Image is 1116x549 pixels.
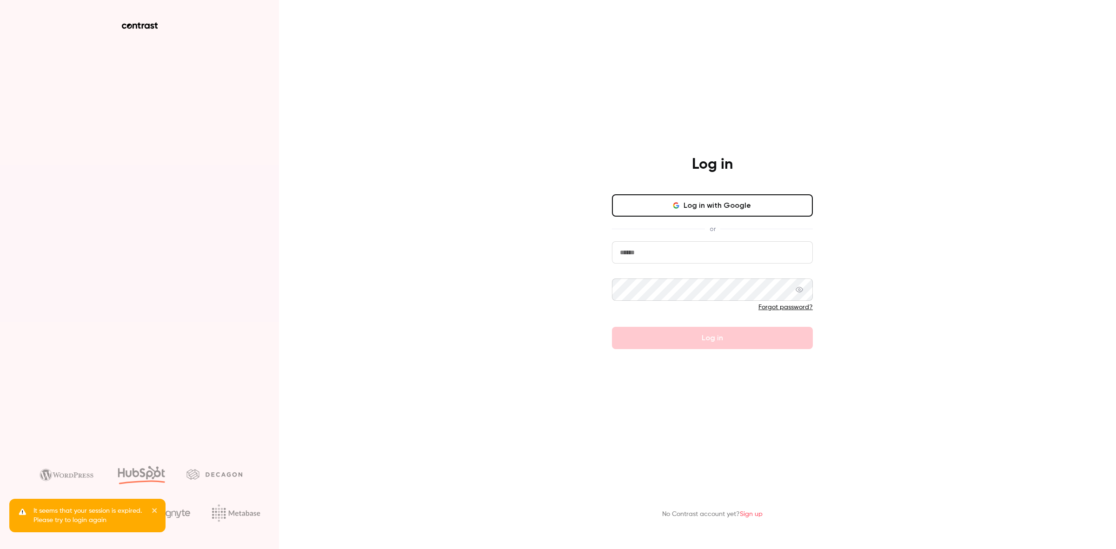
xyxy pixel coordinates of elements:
[612,194,813,217] button: Log in with Google
[152,506,158,517] button: close
[186,469,242,479] img: decagon
[705,224,720,234] span: or
[758,304,813,311] a: Forgot password?
[33,506,145,525] p: It seems that your session is expired. Please try to login again
[692,155,733,174] h4: Log in
[662,509,763,519] p: No Contrast account yet?
[740,511,763,517] a: Sign up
